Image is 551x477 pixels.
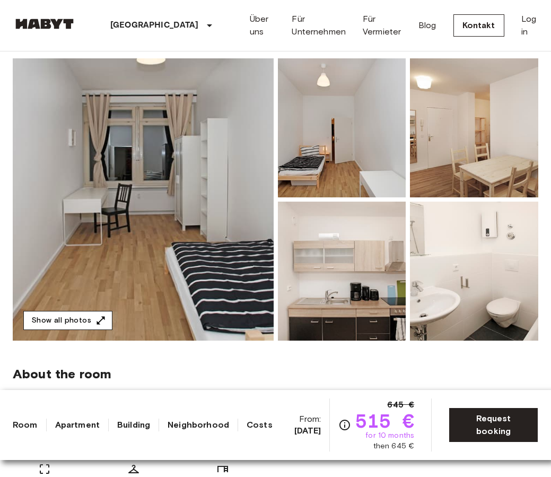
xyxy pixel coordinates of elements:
[278,58,406,197] img: Picture of unit DE-01-206-04M
[373,441,415,452] span: then 645 €
[292,13,346,38] a: Für Unternehmen
[410,202,538,341] img: Picture of unit DE-01-206-04M
[449,407,538,443] a: Request booking
[294,426,321,436] b: [DATE]
[110,19,199,32] p: [GEOGRAPHIC_DATA]
[365,430,414,441] span: for 10 months
[410,58,538,197] img: Picture of unit DE-01-206-04M
[13,19,76,29] img: Habyt
[55,419,100,431] a: Apartment
[387,398,414,411] span: 645 €
[521,13,538,38] a: Log in
[273,413,321,437] span: From:
[278,202,406,341] img: Picture of unit DE-01-206-04M
[23,311,112,331] button: Show all photos
[363,13,401,38] a: Für Vermieter
[13,366,538,382] span: About the room
[13,419,38,431] a: Room
[418,19,436,32] a: Blog
[453,14,504,37] a: Kontakt
[117,419,150,431] a: Building
[13,58,274,341] img: Marketing picture of unit DE-01-206-04M
[168,419,229,431] a: Neighborhood
[355,411,414,430] span: 515 €
[250,13,275,38] a: Über uns
[338,419,351,431] svg: Check cost overview for full price breakdown. Please note that discounts apply to new joiners onl...
[247,419,273,431] a: Costs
